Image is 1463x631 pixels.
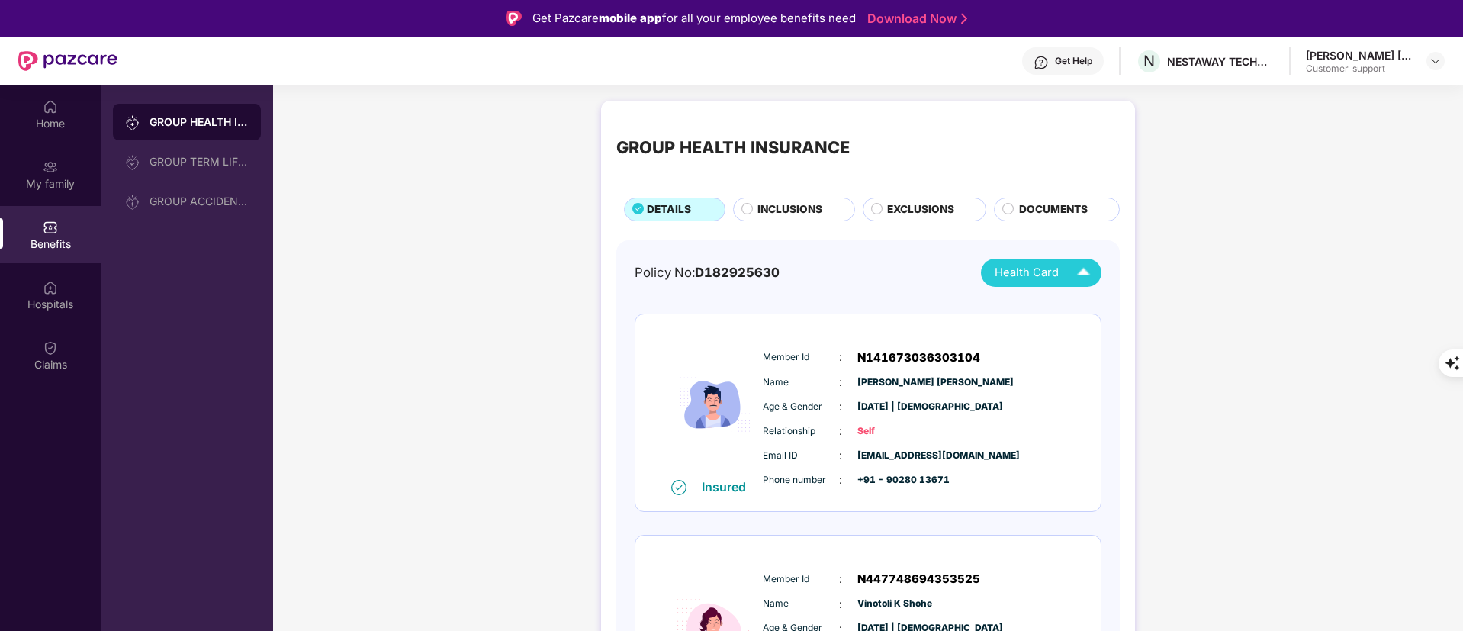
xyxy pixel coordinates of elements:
button: Health Card [981,259,1101,287]
span: Member Id [763,572,839,587]
img: svg+xml;base64,PHN2ZyB4bWxucz0iaHR0cDovL3d3dy53My5vcmcvMjAwMC9zdmciIHdpZHRoPSIxNiIgaGVpZ2h0PSIxNi... [671,480,686,495]
img: svg+xml;base64,PHN2ZyBpZD0iQ2xhaW0iIHhtbG5zPSJodHRwOi8vd3d3LnczLm9yZy8yMDAwL3N2ZyIgd2lkdGg9IjIwIi... [43,340,58,356]
div: [PERSON_NAME] [PERSON_NAME] [1306,48,1413,63]
div: GROUP ACCIDENTAL INSURANCE [150,195,249,208]
img: Logo [506,11,522,26]
div: GROUP HEALTH INSURANCE [150,114,249,130]
img: Icuh8uwCUCF+XjCZyLQsAKiDCM9HiE6CMYmKQaPGkZKaA32CAAACiQcFBJY0IsAAAAASUVORK5CYII= [1070,259,1097,286]
span: : [839,571,842,588]
img: icon [667,330,759,479]
span: Email ID [763,449,839,463]
span: Name [763,597,839,611]
span: DETAILS [647,201,691,218]
span: Age & Gender [763,400,839,414]
img: svg+xml;base64,PHN2ZyBpZD0iSGVscC0zMngzMiIgeG1sbnM9Imh0dHA6Ly93d3cudzMub3JnLzIwMDAvc3ZnIiB3aWR0aD... [1034,55,1049,70]
span: INCLUSIONS [757,201,822,218]
span: : [839,398,842,415]
img: svg+xml;base64,PHN2ZyBpZD0iSG9zcGl0YWxzIiB4bWxucz0iaHR0cDovL3d3dy53My5vcmcvMjAwMC9zdmciIHdpZHRoPS... [43,280,58,295]
span: Health Card [995,264,1059,282]
span: Relationship [763,424,839,439]
img: svg+xml;base64,PHN2ZyB3aWR0aD0iMjAiIGhlaWdodD0iMjAiIHZpZXdCb3g9IjAgMCAyMCAyMCIgZmlsbD0ibm9uZSIgeG... [125,115,140,130]
span: +91 - 90280 13671 [857,473,934,488]
span: : [839,447,842,464]
span: DOCUMENTS [1019,201,1088,218]
span: N447748694353525 [857,570,980,588]
span: EXCLUSIONS [887,201,954,218]
span: : [839,423,842,439]
strong: mobile app [599,11,662,25]
img: svg+xml;base64,PHN2ZyB3aWR0aD0iMjAiIGhlaWdodD0iMjAiIHZpZXdCb3g9IjAgMCAyMCAyMCIgZmlsbD0ibm9uZSIgeG... [43,159,58,175]
span: [EMAIL_ADDRESS][DOMAIN_NAME] [857,449,934,463]
img: svg+xml;base64,PHN2ZyBpZD0iQmVuZWZpdHMiIHhtbG5zPSJodHRwOi8vd3d3LnczLm9yZy8yMDAwL3N2ZyIgd2lkdGg9Ij... [43,220,58,235]
img: svg+xml;base64,PHN2ZyBpZD0iSG9tZSIgeG1sbnM9Imh0dHA6Ly93d3cudzMub3JnLzIwMDAvc3ZnIiB3aWR0aD0iMjAiIG... [43,99,58,114]
img: Stroke [961,11,967,27]
img: New Pazcare Logo [18,51,117,71]
span: [DATE] | [DEMOGRAPHIC_DATA] [857,400,934,414]
div: GROUP HEALTH INSURANCE [616,134,850,160]
div: NESTAWAY TECHNOLOGIES PRIVATE LIMITED [1167,54,1274,69]
div: Customer_support [1306,63,1413,75]
div: Policy No: [635,262,780,282]
span: Member Id [763,350,839,365]
span: Phone number [763,473,839,488]
span: Name [763,375,839,390]
div: Get Help [1055,55,1092,67]
span: : [839,374,842,391]
img: svg+xml;base64,PHN2ZyB3aWR0aD0iMjAiIGhlaWdodD0iMjAiIHZpZXdCb3g9IjAgMCAyMCAyMCIgZmlsbD0ibm9uZSIgeG... [125,195,140,210]
div: Insured [702,479,755,494]
span: Self [857,424,934,439]
span: : [839,596,842,613]
span: Vinotoli K Shohe [857,597,934,611]
div: GROUP TERM LIFE INSURANCE [150,156,249,168]
span: D182925630 [695,265,780,280]
span: N [1143,52,1155,70]
span: : [839,349,842,365]
span: N141673036303104 [857,349,980,367]
a: Download Now [867,11,963,27]
img: svg+xml;base64,PHN2ZyB3aWR0aD0iMjAiIGhlaWdodD0iMjAiIHZpZXdCb3g9IjAgMCAyMCAyMCIgZmlsbD0ibm9uZSIgeG... [125,155,140,170]
span: : [839,472,842,488]
div: Get Pazcare for all your employee benefits need [532,9,856,27]
span: [PERSON_NAME] [PERSON_NAME] [857,375,934,390]
img: svg+xml;base64,PHN2ZyBpZD0iRHJvcGRvd24tMzJ4MzIiIHhtbG5zPSJodHRwOi8vd3d3LnczLm9yZy8yMDAwL3N2ZyIgd2... [1429,55,1442,67]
